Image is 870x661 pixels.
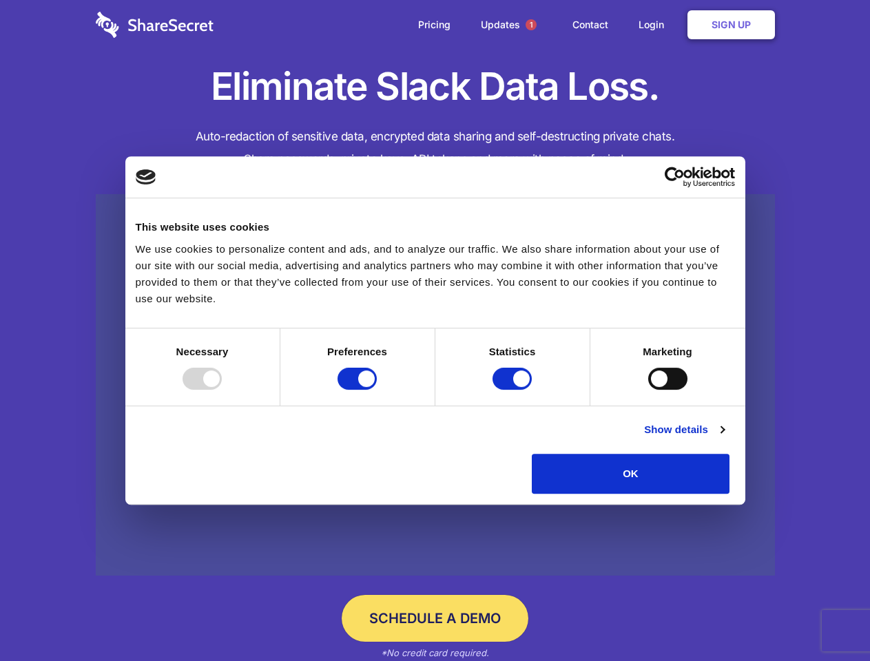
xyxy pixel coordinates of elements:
a: Sign Up [687,10,775,39]
div: We use cookies to personalize content and ads, and to analyze our traffic. We also share informat... [136,241,735,307]
h1: Eliminate Slack Data Loss. [96,62,775,112]
div: This website uses cookies [136,219,735,235]
h4: Auto-redaction of sensitive data, encrypted data sharing and self-destructing private chats. Shar... [96,125,775,171]
span: 1 [526,19,537,30]
a: Pricing [404,3,464,46]
button: OK [532,454,729,494]
a: Schedule a Demo [342,595,528,642]
img: logo-wordmark-white-trans-d4663122ce5f474addd5e946df7df03e33cb6a1c49d2221995e7729f52c070b2.svg [96,12,214,38]
strong: Marketing [643,346,692,357]
img: logo [136,169,156,185]
strong: Necessary [176,346,229,357]
a: Wistia video thumbnail [96,194,775,576]
a: Contact [559,3,622,46]
a: Show details [644,421,724,438]
em: *No credit card required. [381,647,489,658]
strong: Statistics [489,346,536,357]
a: Login [625,3,685,46]
strong: Preferences [327,346,387,357]
a: Usercentrics Cookiebot - opens in a new window [614,167,735,187]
